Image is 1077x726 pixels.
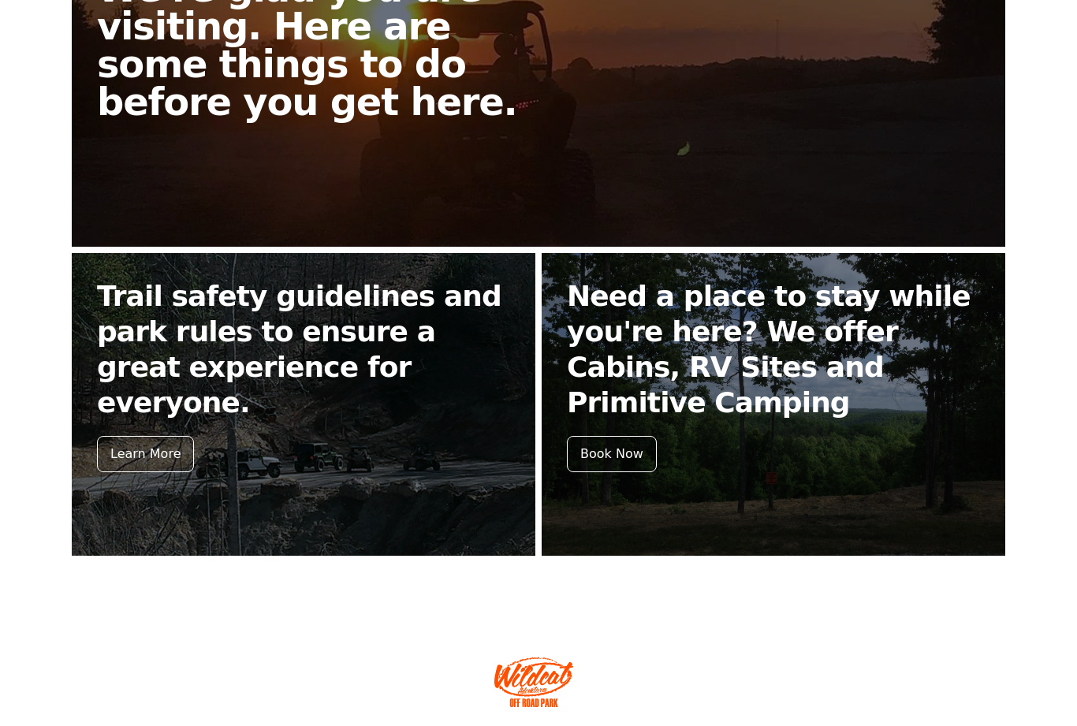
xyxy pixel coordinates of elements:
a: Trail safety guidelines and park rules to ensure a great experience for everyone. Learn More [72,253,535,556]
h2: Trail safety guidelines and park rules to ensure a great experience for everyone. [97,278,510,420]
div: Learn More [97,436,194,472]
img: Wildcat Offroad park [494,657,573,707]
a: Need a place to stay while you're here? We offer Cabins, RV Sites and Primitive Camping Book Now [542,253,1005,556]
div: Book Now [567,436,657,472]
h2: Need a place to stay while you're here? We offer Cabins, RV Sites and Primitive Camping [567,278,980,420]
